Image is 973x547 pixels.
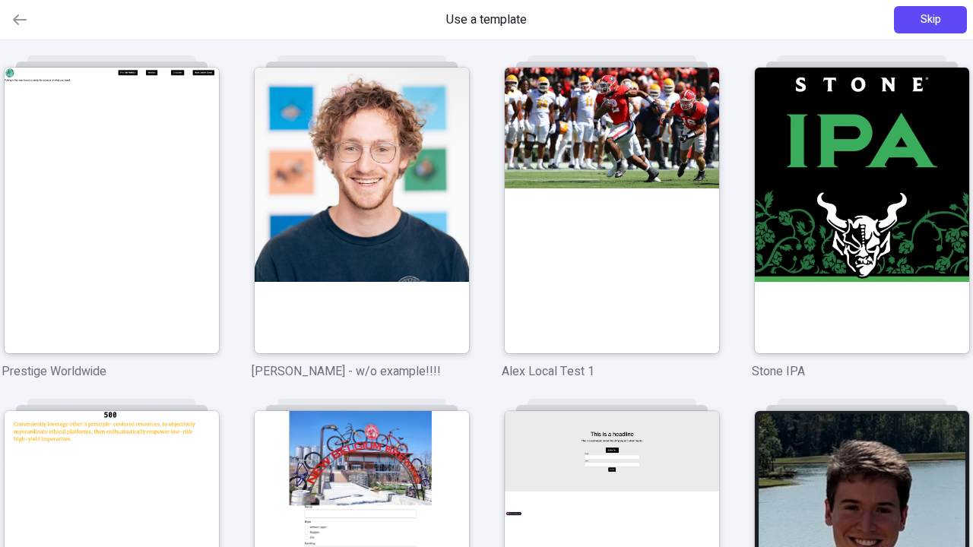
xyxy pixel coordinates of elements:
p: [PERSON_NAME] - w/o example!!!! [252,362,471,381]
button: Skip [894,6,967,33]
span: Skip [921,11,941,28]
p: Prestige Worldwide [2,362,221,381]
span: Use a template [446,11,527,29]
p: Alex Local Test 1 [502,362,721,381]
p: Stone IPA [752,362,971,381]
